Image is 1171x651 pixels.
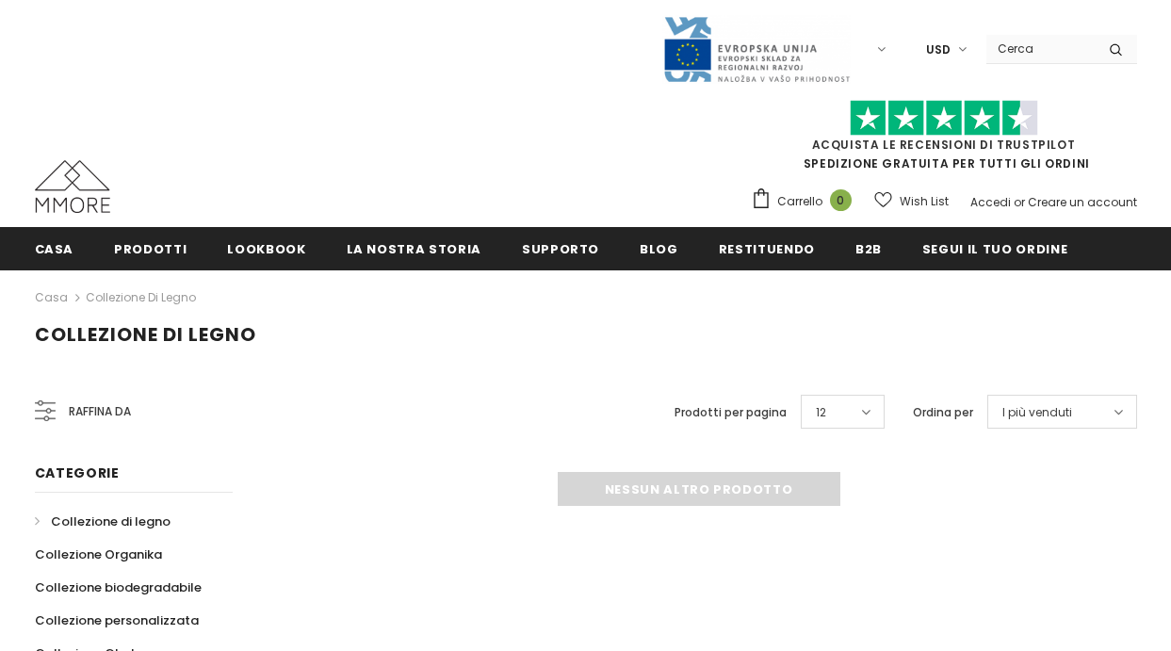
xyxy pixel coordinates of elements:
a: B2B [855,227,882,269]
a: Creare un account [1028,194,1137,210]
span: Carrello [777,192,822,211]
span: Categorie [35,464,120,482]
span: Wish List [900,192,949,211]
a: Accedi [970,194,1011,210]
a: Lookbook [227,227,305,269]
a: Wish List [874,185,949,218]
a: Javni Razpis [662,41,851,57]
span: I più venduti [1002,403,1072,422]
span: USD [926,41,951,59]
span: Restituendo [719,240,815,258]
span: Collezione Organika [35,545,162,563]
a: La nostra storia [347,227,481,269]
span: or [1014,194,1025,210]
a: Carrello 0 [751,187,861,216]
a: Collezione biodegradabile [35,571,202,604]
span: SPEDIZIONE GRATUITA PER TUTTI GLI ORDINI [751,108,1137,171]
span: Blog [640,240,678,258]
span: Segui il tuo ordine [922,240,1067,258]
a: Collezione Organika [35,538,162,571]
a: Casa [35,227,74,269]
span: Lookbook [227,240,305,258]
span: supporto [522,240,599,258]
span: 0 [830,189,852,211]
a: Acquista le recensioni di TrustPilot [812,137,1076,153]
img: Javni Razpis [662,15,851,84]
span: Prodotti [114,240,187,258]
span: B2B [855,240,882,258]
label: Ordina per [913,403,973,422]
a: Collezione di legno [35,505,171,538]
span: Collezione personalizzata [35,611,199,629]
img: Casi MMORE [35,160,110,213]
a: Prodotti [114,227,187,269]
span: Collezione di legno [35,321,256,348]
a: Blog [640,227,678,269]
img: Fidati di Pilot Stars [850,100,1038,137]
a: Segui il tuo ordine [922,227,1067,269]
a: Collezione di legno [86,289,196,305]
label: Prodotti per pagina [675,403,787,422]
input: Search Site [986,35,1095,62]
span: Collezione biodegradabile [35,578,202,596]
a: supporto [522,227,599,269]
a: Restituendo [719,227,815,269]
span: Collezione di legno [51,513,171,530]
a: Collezione personalizzata [35,604,199,637]
span: 12 [816,403,826,422]
span: Casa [35,240,74,258]
span: Raffina da [69,401,131,422]
span: La nostra storia [347,240,481,258]
a: Casa [35,286,68,309]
